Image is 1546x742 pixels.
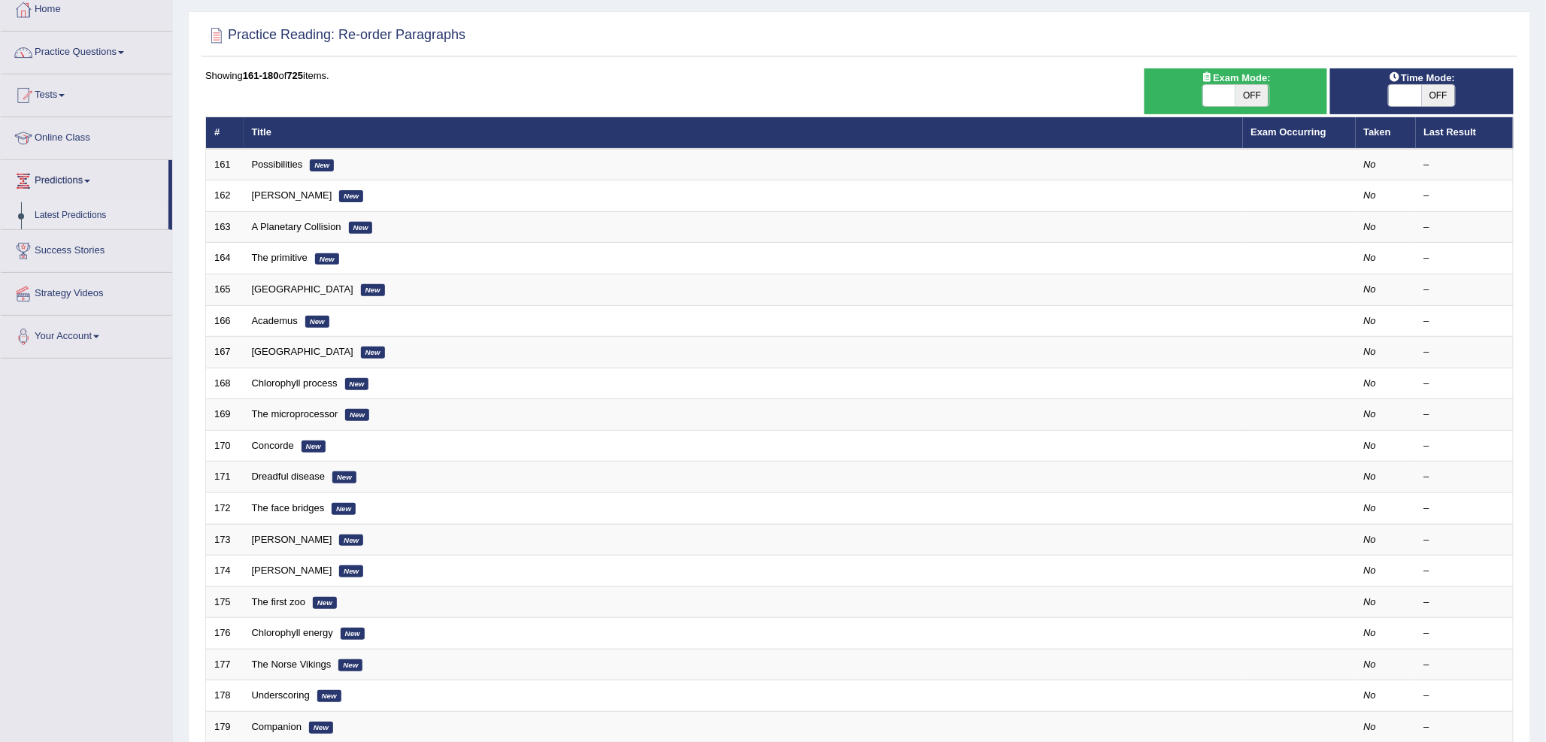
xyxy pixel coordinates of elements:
[339,190,363,202] em: New
[313,597,337,609] em: New
[252,252,308,263] a: The primitive
[205,24,465,47] h2: Practice Reading: Re-order Paragraphs
[1364,346,1377,357] em: No
[338,659,362,671] em: New
[252,159,303,170] a: Possibilities
[206,305,244,337] td: 166
[1364,252,1377,263] em: No
[332,503,356,515] em: New
[1364,627,1377,638] em: No
[28,202,168,229] a: Latest Predictions
[1364,315,1377,326] em: No
[252,283,353,295] a: [GEOGRAPHIC_DATA]
[244,117,1243,149] th: Title
[1364,659,1377,670] em: No
[206,680,244,712] td: 178
[1364,471,1377,482] em: No
[1424,314,1505,329] div: –
[252,565,332,576] a: [PERSON_NAME]
[206,243,244,274] td: 164
[317,690,341,702] em: New
[1424,626,1505,641] div: –
[252,596,306,607] a: The first zoo
[206,117,244,149] th: #
[1364,283,1377,295] em: No
[1364,596,1377,607] em: No
[345,378,369,390] em: New
[1424,407,1505,422] div: –
[206,368,244,399] td: 168
[206,149,244,180] td: 161
[1356,117,1416,149] th: Taken
[310,159,334,171] em: New
[206,649,244,680] td: 177
[206,180,244,212] td: 162
[205,68,1514,83] div: Showing of items.
[1424,345,1505,359] div: –
[1424,595,1505,610] div: –
[1364,721,1377,732] em: No
[1,273,172,310] a: Strategy Videos
[206,618,244,650] td: 176
[315,253,339,265] em: New
[252,502,325,513] a: The face bridges
[1364,440,1377,451] em: No
[1364,689,1377,701] em: No
[1364,408,1377,419] em: No
[1424,564,1505,578] div: –
[1424,720,1505,734] div: –
[1,160,168,198] a: Predictions
[252,627,333,638] a: Chlorophyll energy
[1424,220,1505,235] div: –
[206,211,244,243] td: 163
[345,409,369,421] em: New
[302,441,326,453] em: New
[1,230,172,268] a: Success Stories
[1364,189,1377,201] em: No
[252,315,298,326] a: Academus
[1424,439,1505,453] div: –
[1424,189,1505,203] div: –
[1364,565,1377,576] em: No
[339,535,363,547] em: New
[1424,470,1505,484] div: –
[1,316,172,353] a: Your Account
[252,534,332,545] a: [PERSON_NAME]
[332,471,356,483] em: New
[252,471,326,482] a: Dreadful disease
[206,462,244,493] td: 171
[305,316,329,328] em: New
[1364,377,1377,389] em: No
[1422,85,1455,106] span: OFF
[1251,126,1326,138] a: Exam Occurring
[252,346,353,357] a: [GEOGRAPHIC_DATA]
[206,430,244,462] td: 170
[361,284,385,296] em: New
[252,189,332,201] a: [PERSON_NAME]
[1195,70,1276,86] span: Exam Mode:
[1424,158,1505,172] div: –
[1,32,172,69] a: Practice Questions
[252,659,332,670] a: The Norse Vikings
[206,586,244,618] td: 175
[1424,689,1505,703] div: –
[252,440,294,451] a: Concorde
[1424,251,1505,265] div: –
[206,399,244,431] td: 169
[206,274,244,306] td: 165
[286,70,303,81] b: 725
[1424,377,1505,391] div: –
[252,408,338,419] a: The microprocessor
[349,222,373,234] em: New
[309,722,333,734] em: New
[1424,283,1505,297] div: –
[1364,159,1377,170] em: No
[1364,502,1377,513] em: No
[252,377,338,389] a: Chlorophyll process
[1424,533,1505,547] div: –
[1235,85,1269,106] span: OFF
[206,492,244,524] td: 172
[1144,68,1328,114] div: Show exams occurring in exams
[206,556,244,587] td: 174
[206,524,244,556] td: 173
